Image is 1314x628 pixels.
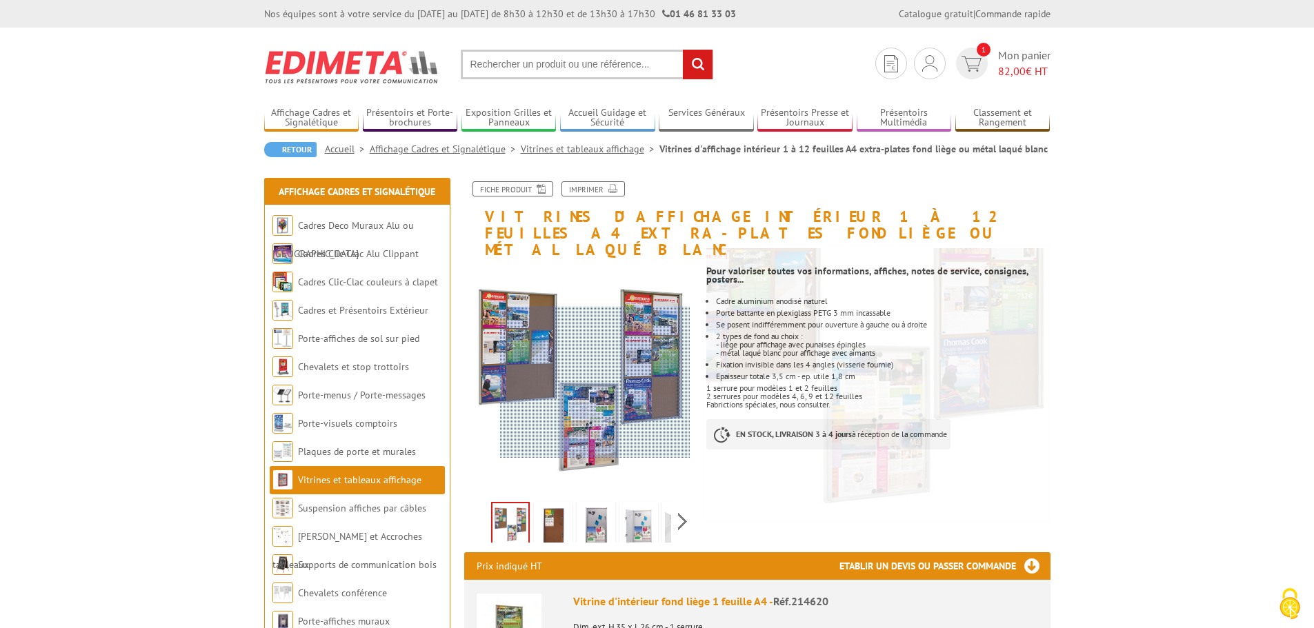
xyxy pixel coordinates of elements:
a: Présentoirs Presse et Journaux [757,107,853,130]
a: Suspension affiches par câbles [298,502,426,514]
img: Cadres Deco Muraux Alu ou Bois [272,215,293,236]
a: Imprimer [561,181,625,196]
a: Porte-visuels comptoirs [298,417,397,429]
span: 1 [977,43,991,57]
input: Rechercher un produit ou une référence... [461,50,713,79]
img: Chevalets et stop trottoirs [272,356,293,377]
img: Plaques de porte et murales [272,441,293,462]
a: Porte-affiches muraux [298,615,390,627]
img: Vitrines et tableaux affichage [272,469,293,490]
a: Accueil Guidage et Sécurité [560,107,655,130]
a: Porte-affiches de sol sur pied [298,332,419,345]
a: Présentoirs et Porte-brochures [363,107,458,130]
img: Cadres Clic-Clac couleurs à clapet [272,272,293,292]
strong: 01 46 81 33 03 [662,8,736,20]
a: Retour [264,142,317,157]
a: Chevalets conférence [298,587,387,599]
span: Mon panier [998,48,1051,79]
a: devis rapide 1 Mon panier 82,00€ HT [953,48,1051,79]
div: | [899,7,1051,21]
li: Vitrines d'affichage intérieur 1 à 12 feuilles A4 extra-plates fond liège ou métal laqué blanc [659,142,1048,156]
h1: Vitrines d'affichage intérieur 1 à 12 feuilles A4 extra-plates fond liège ou métal laqué blanc [454,181,1061,259]
a: Commande rapide [975,8,1051,20]
img: Porte-menus / Porte-messages [272,385,293,405]
span: 82,00 [998,64,1026,78]
img: Cookies (fenêtre modale) [1273,587,1307,621]
img: Edimeta [264,41,440,92]
a: Vitrines et tableaux affichage [521,143,659,155]
a: [PERSON_NAME] et Accroches tableaux [272,530,422,571]
span: Réf.214620 [773,594,828,608]
a: Cadres Clic-Clac couleurs à clapet [298,276,438,288]
div: Nos équipes sont à votre service du [DATE] au [DATE] de 8h30 à 12h30 et de 13h30 à 17h30 [264,7,736,21]
img: devis rapide [962,56,982,72]
p: Prix indiqué HT [477,552,542,580]
img: Porte-affiches de sol sur pied [272,328,293,349]
input: rechercher [683,50,713,79]
a: Présentoirs Multimédia [857,107,952,130]
a: Fiche produit [472,181,553,196]
a: Affichage Cadres et Signalétique [370,143,521,155]
a: Cadres et Présentoirs Extérieur [298,304,428,316]
img: Cimaises et Accroches tableaux [272,526,293,547]
a: Plaques de porte et murales [298,445,416,458]
img: Chevalets conférence [272,583,293,603]
h3: Etablir un devis ou passer commande [839,552,1051,580]
a: Porte-menus / Porte-messages [298,389,426,401]
img: vitrines_d_affichage_214620_1.jpg [492,503,528,546]
img: 214611_214612_vitrine_affichage_fond_liege.jpg [537,505,570,547]
a: Vitrines et tableaux affichage [298,474,421,486]
img: vitrines_d_affichage_214620_1.jpg [655,136,1068,549]
button: Cookies (fenêtre modale) [1266,581,1314,628]
img: 214611_214612_vitrine_affichage_fond_metal_1.jpg [622,505,655,547]
a: Services Généraux [659,107,754,130]
a: Affichage Cadres et Signalétique [264,107,359,130]
img: 214611_214612_vitrine_affichage_fond_metal.jpg [579,505,613,547]
img: Cadres et Présentoirs Extérieur [272,300,293,321]
a: Exposition Grilles et Panneaux [461,107,557,130]
img: 214611_214612_vitrine_affichage_fond_metal_2.jpg [665,505,698,547]
a: Accueil [325,143,370,155]
div: Vitrine d'intérieur fond liège 1 feuille A4 - [573,594,1038,609]
img: Suspension affiches par câbles [272,498,293,518]
span: Next [676,510,689,533]
img: Porte-visuels comptoirs [272,413,293,434]
a: Cadres Deco Muraux Alu ou [GEOGRAPHIC_DATA] [272,219,414,260]
a: Chevalets et stop trottoirs [298,361,409,373]
a: Catalogue gratuit [899,8,973,20]
a: Classement et Rangement [955,107,1051,130]
img: devis rapide [922,55,937,72]
img: devis rapide [884,55,898,72]
a: Affichage Cadres et Signalétique [279,185,435,198]
a: Supports de communication bois [298,558,437,571]
span: € HT [998,63,1051,79]
a: Cadres Clic-Clac Alu Clippant [298,247,419,260]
